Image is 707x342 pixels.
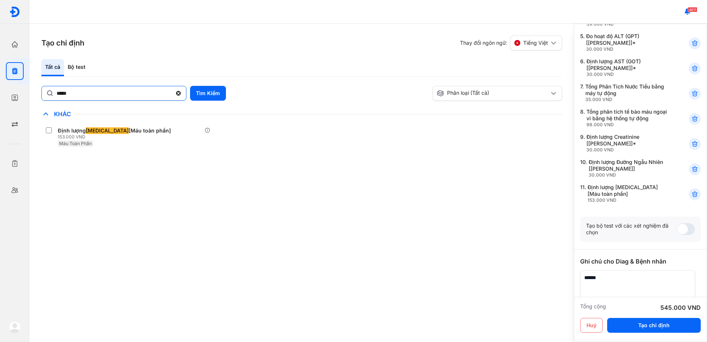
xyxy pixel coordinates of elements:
[586,58,671,77] div: Định lượng AST (GOT) [[PERSON_NAME]]*
[523,40,548,46] span: Tiếng Việt
[580,33,671,52] div: 5.
[437,90,549,97] div: Phân loại (Tất cả)
[64,59,89,76] div: Bộ test
[586,33,671,52] div: Đo hoạt độ ALT (GPT) [[PERSON_NAME]]*
[59,141,92,146] span: Máu Toàn Phần
[586,134,671,153] div: Định lượng Creatinine [[PERSON_NAME]]*
[688,7,697,12] span: 4611
[41,38,84,48] h3: Tạo chỉ định
[9,321,21,333] img: logo
[607,318,701,333] button: Tạo chỉ định
[586,122,671,128] div: 98.000 VND
[589,159,671,178] div: Định lượng Đường Ngẫu Nhiên [[PERSON_NAME]]
[460,36,562,50] div: Thay đổi ngôn ngữ:
[50,110,75,118] span: Khác
[9,6,20,17] img: logo
[586,46,671,52] div: 30.000 VND
[41,59,64,76] div: Tất cả
[580,184,671,203] div: 11.
[660,303,701,312] div: 545.000 VND
[580,318,603,333] button: Huỷ
[580,159,671,178] div: 10.
[586,147,671,153] div: 30.000 VND
[586,222,677,236] div: Tạo bộ test với các xét nghiệm đã chọn
[580,108,671,128] div: 8.
[585,83,671,103] div: Tổng Phân Tích Nước Tiểu bằng máy tự động
[58,127,171,134] div: Định lượng [Máu toàn phần]
[586,108,671,128] div: Tổng phân tích tế bào máu ngoại vi bằng hệ thống tự động
[589,172,671,178] div: 30.000 VND
[588,184,671,203] div: Định lượng [MEDICAL_DATA] [Máu toàn phần]
[580,83,671,103] div: 7.
[86,127,129,134] span: [MEDICAL_DATA]
[588,197,671,203] div: 153.000 VND
[190,86,226,101] button: Tìm Kiếm
[580,134,671,153] div: 9.
[580,303,606,312] div: Tổng cộng
[585,97,671,103] div: 35.000 VND
[580,58,671,77] div: 6.
[586,71,671,77] div: 30.000 VND
[586,21,671,27] div: 39.000 VND
[580,257,701,266] div: Ghi chú cho Diag & Bệnh nhân
[58,134,174,140] div: 153.000 VND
